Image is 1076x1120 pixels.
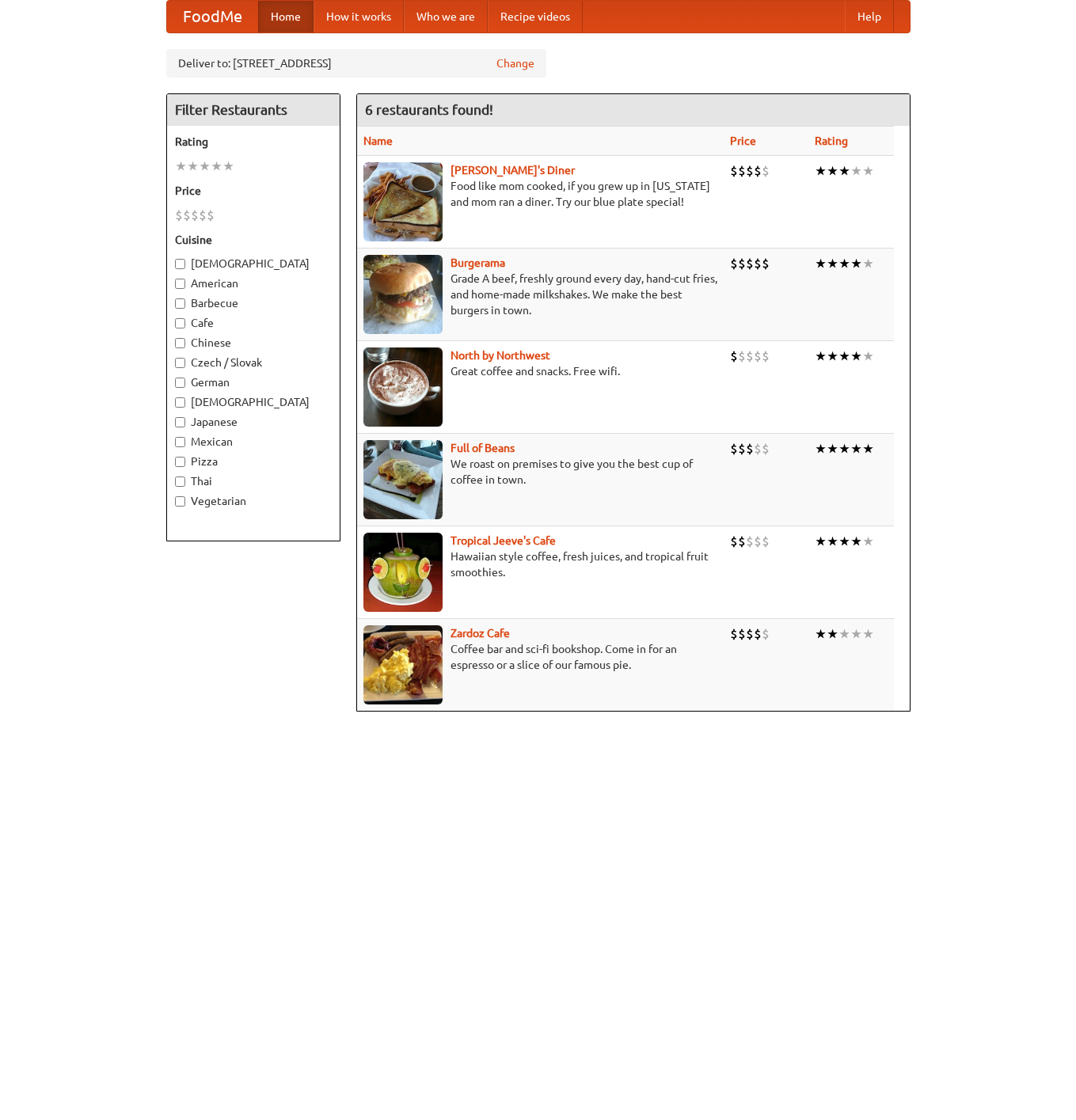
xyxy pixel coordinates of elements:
[738,533,746,550] li: $
[175,417,185,427] input: Japanese
[488,1,583,32] a: Recipe videos
[730,440,738,457] li: $
[363,456,717,488] p: We roast on premises to give you the best cup of coffee in town.
[827,625,838,643] li: ★
[314,1,404,32] a: How it works
[175,315,332,331] label: Cafe
[175,158,187,175] li: ★
[175,476,185,487] input: Thai
[207,207,215,224] li: $
[838,440,850,457] li: ★
[850,255,862,272] li: ★
[365,102,493,117] ng-pluralize: 6 restaurants found!
[762,440,770,457] li: $
[762,533,770,550] li: $
[191,207,199,224] li: $
[862,625,874,643] li: ★
[838,533,850,550] li: ★
[175,275,332,291] label: American
[862,255,874,272] li: ★
[746,625,754,643] li: $
[175,437,185,447] input: Mexican
[827,347,838,365] li: ★
[175,434,332,450] label: Mexican
[451,164,575,177] a: [PERSON_NAME]'s Diner
[838,255,850,272] li: ★
[754,255,762,272] li: $
[363,549,717,580] p: Hawaiian style coffee, fresh juices, and tropical fruit smoothies.
[862,347,874,365] li: ★
[175,232,332,248] h5: Cuisine
[762,347,770,365] li: $
[730,162,738,180] li: $
[815,347,827,365] li: ★
[850,440,862,457] li: ★
[827,533,838,550] li: ★
[738,625,746,643] li: $
[815,440,827,457] li: ★
[762,625,770,643] li: $
[175,473,332,489] label: Thai
[175,298,185,309] input: Barbecue
[175,134,332,150] h5: Rating
[730,347,738,365] li: $
[175,279,185,289] input: American
[730,135,756,147] a: Price
[175,397,185,408] input: [DEMOGRAPHIC_DATA]
[175,414,332,430] label: Japanese
[175,493,332,509] label: Vegetarian
[815,533,827,550] li: ★
[746,440,754,457] li: $
[730,533,738,550] li: $
[496,55,534,71] a: Change
[754,533,762,550] li: $
[363,363,717,379] p: Great coffee and snacks. Free wifi.
[166,49,546,78] div: Deliver to: [STREET_ADDRESS]
[845,1,894,32] a: Help
[199,207,207,224] li: $
[862,440,874,457] li: ★
[838,347,850,365] li: ★
[862,533,874,550] li: ★
[746,255,754,272] li: $
[363,625,443,704] img: zardoz.jpg
[815,625,827,643] li: ★
[404,1,488,32] a: Who we are
[762,162,770,180] li: $
[363,255,443,334] img: burgerama.jpg
[730,625,738,643] li: $
[175,207,183,224] li: $
[175,358,185,368] input: Czech / Slovak
[746,162,754,180] li: $
[451,534,556,547] a: Tropical Jeeve's Cafe
[762,255,770,272] li: $
[175,374,332,390] label: German
[175,183,332,199] h5: Price
[862,162,874,180] li: ★
[827,440,838,457] li: ★
[451,256,505,269] a: Burgerama
[850,162,862,180] li: ★
[363,162,443,241] img: sallys.jpg
[754,440,762,457] li: $
[363,135,393,147] a: Name
[363,533,443,612] img: jeeves.jpg
[451,442,515,454] a: Full of Beans
[738,255,746,272] li: $
[451,627,510,640] b: Zardoz Cafe
[175,457,185,467] input: Pizza
[175,259,185,269] input: [DEMOGRAPHIC_DATA]
[175,378,185,388] input: German
[815,255,827,272] li: ★
[363,271,717,318] p: Grade A beef, freshly ground every day, hand-cut fries, and home-made milkshakes. We make the bes...
[211,158,222,175] li: ★
[827,162,838,180] li: ★
[258,1,314,32] a: Home
[199,158,211,175] li: ★
[175,295,332,311] label: Barbecue
[175,338,185,348] input: Chinese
